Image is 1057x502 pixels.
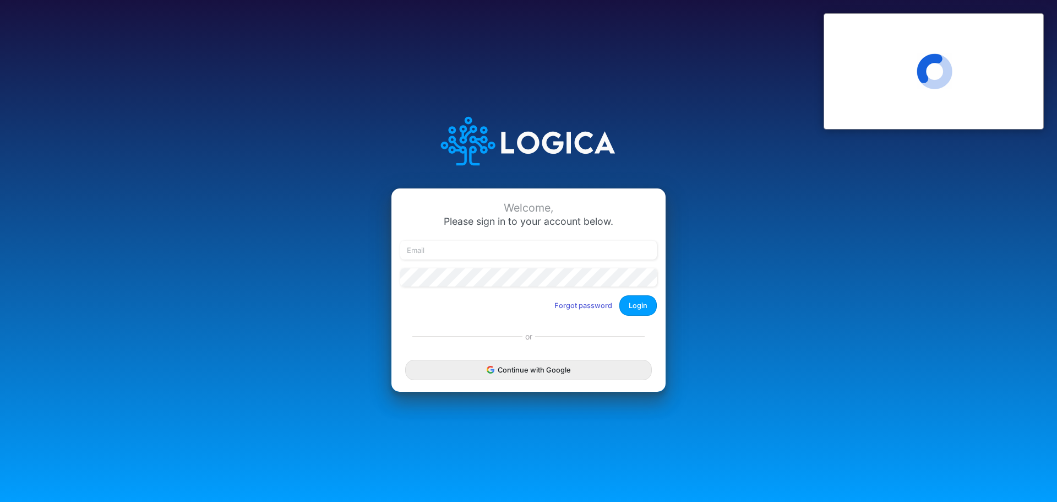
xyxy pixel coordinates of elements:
[400,241,657,260] input: Email
[547,296,619,315] button: Forgot password
[444,215,613,227] span: Please sign in to your account below.
[917,53,952,89] span: Loading
[405,360,652,380] button: Continue with Google
[400,202,657,214] div: Welcome,
[619,295,657,316] button: Login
